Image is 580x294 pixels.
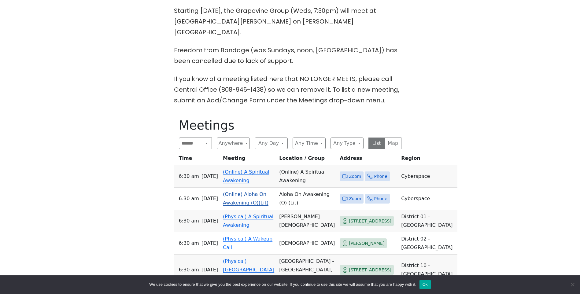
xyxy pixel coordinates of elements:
span: Phone [374,173,387,180]
td: [PERSON_NAME][DEMOGRAPHIC_DATA] [277,210,337,232]
span: Phone [374,195,387,203]
span: [STREET_ADDRESS] [349,217,391,225]
span: [DATE] [201,194,218,203]
td: District 01 - [GEOGRAPHIC_DATA] [399,210,457,232]
th: Meeting [220,154,277,165]
td: Aloha On Awakening (O) (Lit) [277,188,337,210]
p: If you know of a meeting listed here that NO LONGER MEETS, please call Central Office (808-946-14... [174,74,406,106]
th: Location / Group [277,154,337,165]
span: Zoom [349,195,361,203]
h1: Meetings [179,118,401,133]
span: [DATE] [201,217,218,225]
p: Starting [DATE], the Grapevine Group (Weds, 7:30pm) will meet at [GEOGRAPHIC_DATA][PERSON_NAME] o... [174,6,406,38]
a: (Online) Aloha On Awakening (O)(Lit) [223,191,268,206]
td: [GEOGRAPHIC_DATA] - [GEOGRAPHIC_DATA], Area #1 [277,255,337,285]
td: (Online) A Spiritual Awakening [277,165,337,188]
button: Ok [419,280,431,289]
span: [PERSON_NAME] [349,240,384,247]
span: We use cookies to ensure that we give you the best experience on our website. If you continue to ... [149,281,416,288]
button: Search [202,138,212,149]
span: 6:30 AM [179,239,199,248]
td: District 02 - [GEOGRAPHIC_DATA] [399,232,457,255]
th: Region [399,154,457,165]
a: (Physical) A Spiritual Awakening [223,214,273,228]
span: [STREET_ADDRESS] [349,266,391,274]
td: District 10 - [GEOGRAPHIC_DATA] [399,255,457,285]
p: Freedom from Bondage (was Sundays, noon, [GEOGRAPHIC_DATA]) has been cancelled due to lack of sup... [174,45,406,66]
span: 6:30 AM [179,172,199,181]
a: (Physical) [GEOGRAPHIC_DATA] Morning Meditation [223,258,274,281]
button: Map [385,138,401,149]
td: [DEMOGRAPHIC_DATA] [277,232,337,255]
span: [DATE] [201,266,218,274]
span: 6:30 AM [179,217,199,225]
button: Any Time [293,138,326,149]
span: [DATE] [201,172,218,181]
th: Address [337,154,399,165]
input: Search [179,138,202,149]
button: Anywhere [217,138,250,149]
a: (Online) A Spiritual Awakening [223,169,269,183]
span: [DATE] [201,239,218,248]
button: Any Day [255,138,288,149]
span: 6:30 AM [179,266,199,274]
td: Cyberspace [399,165,457,188]
button: Any Type [331,138,364,149]
td: Cyberspace [399,188,457,210]
span: No [569,281,575,288]
a: (Physical) A Wakeup Call [223,236,272,250]
span: 6:30 AM [179,194,199,203]
th: Time [174,154,221,165]
button: List [368,138,385,149]
span: Zoom [349,173,361,180]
